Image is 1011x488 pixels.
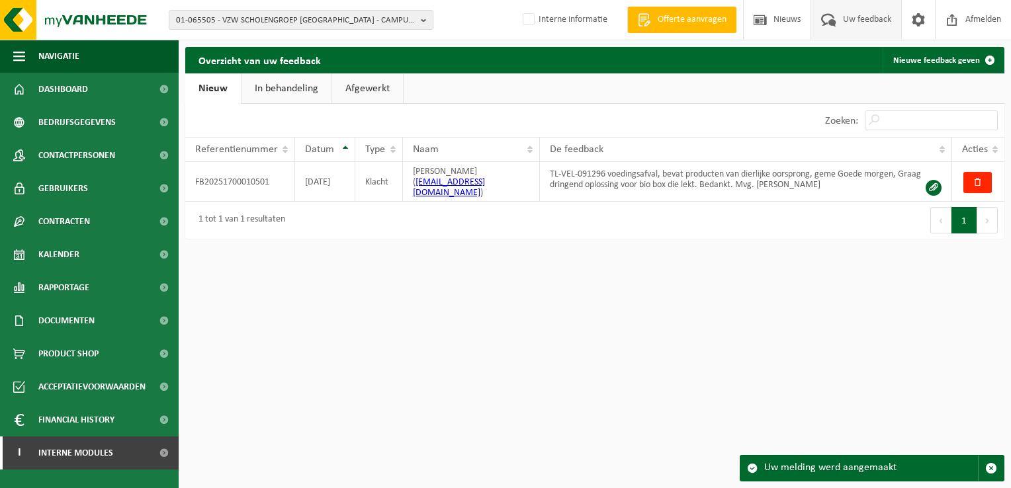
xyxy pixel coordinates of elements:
[38,238,79,271] span: Kalender
[38,73,88,106] span: Dashboard
[365,144,385,155] span: Type
[295,162,355,202] td: [DATE]
[169,10,433,30] button: 01-065505 - VZW SCHOLENGROEP [GEOGRAPHIC_DATA] - CAMPUS [GEOGRAPHIC_DATA] - [GEOGRAPHIC_DATA] - [...
[38,304,95,337] span: Documenten
[962,144,988,155] span: Acties
[930,207,951,233] button: Previous
[305,144,334,155] span: Datum
[825,116,858,126] label: Zoeken:
[192,208,285,232] div: 1 tot 1 van 1 resultaten
[185,73,241,104] a: Nieuw
[550,144,603,155] span: De feedback
[951,207,977,233] button: 1
[413,167,485,198] span: [PERSON_NAME] ( )
[764,456,978,481] div: Uw melding werd aangemaakt
[38,436,113,469] span: Interne modules
[13,436,25,469] span: I
[540,162,952,202] td: TL-VEL-091296 voedingsafval, bevat producten van dierlijke oorsprong, geme Goede morgen, Graag dr...
[332,73,403,104] a: Afgewerkt
[38,370,146,403] span: Acceptatievoorwaarden
[977,207,998,233] button: Next
[520,10,607,30] label: Interne informatie
[413,144,439,155] span: Naam
[355,162,402,202] td: Klacht
[185,47,334,73] h2: Overzicht van uw feedback
[38,271,89,304] span: Rapportage
[185,162,295,202] td: FB20251700010501
[627,7,736,33] a: Offerte aanvragen
[38,40,79,73] span: Navigatie
[38,403,114,436] span: Financial History
[654,13,730,26] span: Offerte aanvragen
[883,47,1003,73] a: Nieuwe feedback geven
[38,172,88,205] span: Gebruikers
[413,177,485,198] a: [EMAIL_ADDRESS][DOMAIN_NAME]
[38,205,90,238] span: Contracten
[38,139,115,172] span: Contactpersonen
[176,11,416,30] span: 01-065505 - VZW SCHOLENGROEP [GEOGRAPHIC_DATA] - CAMPUS [GEOGRAPHIC_DATA] - [GEOGRAPHIC_DATA] - [...
[38,337,99,370] span: Product Shop
[195,144,278,155] span: Referentienummer
[38,106,116,139] span: Bedrijfsgegevens
[242,73,331,104] a: In behandeling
